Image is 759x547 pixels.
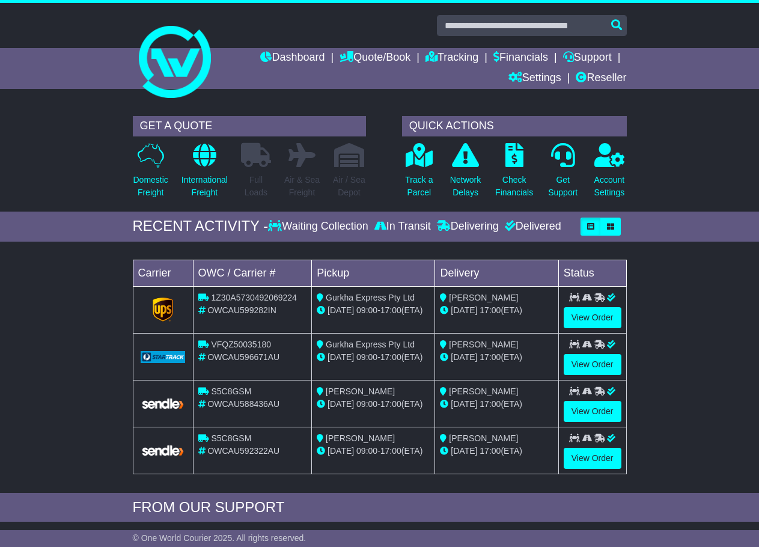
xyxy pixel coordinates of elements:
[434,220,502,233] div: Delivering
[371,220,434,233] div: In Transit
[449,293,518,302] span: [PERSON_NAME]
[133,116,366,136] div: GET A QUOTE
[480,305,501,315] span: 17:00
[326,387,395,396] span: [PERSON_NAME]
[207,446,279,456] span: OWCAU592322AU
[547,142,578,206] a: GetSupport
[356,399,377,409] span: 09:00
[211,293,296,302] span: 1Z30A5730492069224
[207,305,276,315] span: OWCAU599282IN
[493,48,548,69] a: Financials
[356,446,377,456] span: 09:00
[380,352,401,362] span: 17:00
[451,446,477,456] span: [DATE]
[328,446,354,456] span: [DATE]
[211,340,271,349] span: VFQZ50035180
[312,260,435,286] td: Pickup
[576,69,626,89] a: Reseller
[133,174,168,199] p: Domestic Freight
[207,352,279,362] span: OWCAU596671AU
[268,220,371,233] div: Waiting Collection
[328,352,354,362] span: [DATE]
[508,69,561,89] a: Settings
[558,260,626,286] td: Status
[133,260,193,286] td: Carrier
[241,174,271,199] p: Full Loads
[480,352,501,362] span: 17:00
[356,352,377,362] span: 09:00
[449,387,518,396] span: [PERSON_NAME]
[211,433,251,443] span: S5C8GSM
[380,446,401,456] span: 17:00
[480,446,501,456] span: 17:00
[594,142,626,206] a: AccountSettings
[405,174,433,199] p: Track a Parcel
[133,142,169,206] a: DomesticFreight
[317,351,430,364] div: - (ETA)
[380,399,401,409] span: 17:00
[451,399,477,409] span: [DATE]
[404,142,433,206] a: Track aParcel
[181,142,228,206] a: InternationalFreight
[564,307,621,328] a: View Order
[333,174,365,199] p: Air / Sea Depot
[317,304,430,317] div: - (ETA)
[260,48,325,69] a: Dashboard
[564,354,621,375] a: View Order
[495,142,534,206] a: CheckFinancials
[133,218,269,235] div: RECENT ACTIVITY -
[449,340,518,349] span: [PERSON_NAME]
[440,351,553,364] div: (ETA)
[502,220,561,233] div: Delivered
[141,397,186,410] img: GetCarrierServiceLogo
[402,116,627,136] div: QUICK ACTIONS
[440,304,553,317] div: (ETA)
[495,174,533,199] p: Check Financials
[594,174,625,199] p: Account Settings
[380,305,401,315] span: 17:00
[356,305,377,315] span: 09:00
[548,174,578,199] p: Get Support
[326,433,395,443] span: [PERSON_NAME]
[440,398,553,411] div: (ETA)
[340,48,410,69] a: Quote/Book
[326,293,415,302] span: Gurkha Express Pty Ltd
[449,433,518,443] span: [PERSON_NAME]
[451,305,477,315] span: [DATE]
[211,387,251,396] span: S5C8GSM
[451,352,477,362] span: [DATE]
[564,448,621,469] a: View Order
[425,48,478,69] a: Tracking
[450,174,481,199] p: Network Delays
[328,305,354,315] span: [DATE]
[564,401,621,422] a: View Order
[153,298,173,322] img: GetCarrierServiceLogo
[440,445,553,457] div: (ETA)
[317,445,430,457] div: - (ETA)
[193,260,312,286] td: OWC / Carrier #
[328,399,354,409] span: [DATE]
[284,174,320,199] p: Air & Sea Freight
[141,351,186,363] img: GetCarrierServiceLogo
[326,340,415,349] span: Gurkha Express Pty Ltd
[317,398,430,411] div: - (ETA)
[141,444,186,457] img: GetCarrierServiceLogo
[435,260,558,286] td: Delivery
[181,174,228,199] p: International Freight
[207,399,279,409] span: OWCAU588436AU
[563,48,612,69] a: Support
[133,533,306,543] span: © One World Courier 2025. All rights reserved.
[450,142,481,206] a: NetworkDelays
[133,499,627,516] div: FROM OUR SUPPORT
[480,399,501,409] span: 17:00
